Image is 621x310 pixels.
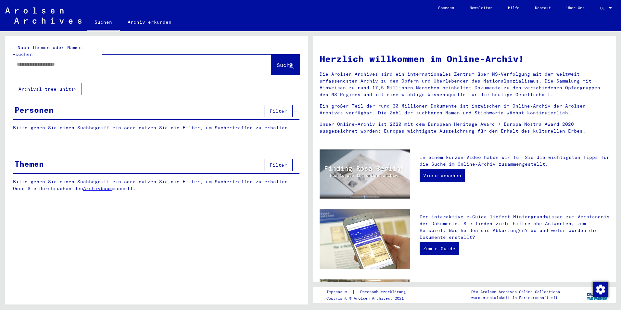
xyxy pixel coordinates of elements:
h1: Herzlich willkommen im Online-Archiv! [320,52,610,66]
a: Archiv erkunden [120,14,179,30]
p: Copyright © Arolsen Archives, 2021 [326,295,413,301]
div: Personen [15,104,54,116]
img: video.jpg [320,149,410,199]
img: eguide.jpg [320,209,410,269]
p: In einem kurzen Video haben wir für Sie die wichtigsten Tipps für die Suche im Online-Archiv zusa... [420,154,610,168]
a: Impressum [326,289,352,295]
div: | [326,289,413,295]
p: Ein großer Teil der rund 30 Millionen Dokumente ist inzwischen im Online-Archiv der Arolsen Archi... [320,103,610,116]
button: Filter [264,159,293,171]
mat-label: Nach Themen oder Namen suchen [15,45,82,57]
img: yv_logo.png [585,287,610,303]
span: Filter [270,162,287,168]
span: Filter [270,108,287,114]
p: wurden entwickelt in Partnerschaft mit [471,295,560,301]
a: Suchen [87,14,120,31]
p: Die Arolsen Archives Online-Collections [471,289,560,295]
img: Arolsen_neg.svg [5,7,82,24]
p: Unser Online-Archiv ist 2020 mit dem European Heritage Award / Europa Nostra Award 2020 ausgezeic... [320,121,610,135]
button: Filter [264,105,293,117]
p: Der interaktive e-Guide liefert Hintergrundwissen zum Verständnis der Dokumente. Sie finden viele... [420,213,610,241]
img: Zustimmung ändern [593,282,608,297]
span: Suche [277,62,293,68]
p: Bitte geben Sie einen Suchbegriff ein oder nutzen Sie die Filter, um Suchertreffer zu erhalten. [13,124,299,131]
a: Datenschutzerklärung [355,289,413,295]
p: Bitte geben Sie einen Suchbegriff ein oder nutzen Sie die Filter, um Suchertreffer zu erhalten. O... [13,178,300,192]
a: Video ansehen [420,169,465,182]
span: DE [600,6,607,10]
div: Zustimmung ändern [592,281,608,297]
button: Suche [271,55,300,75]
a: Zum e-Guide [420,242,459,255]
div: Themen [15,158,44,170]
button: Archival tree units [13,83,82,95]
a: Archivbaum [83,186,112,191]
p: Die Arolsen Archives sind ein internationales Zentrum über NS-Verfolgung mit dem weltweit umfasse... [320,71,610,98]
